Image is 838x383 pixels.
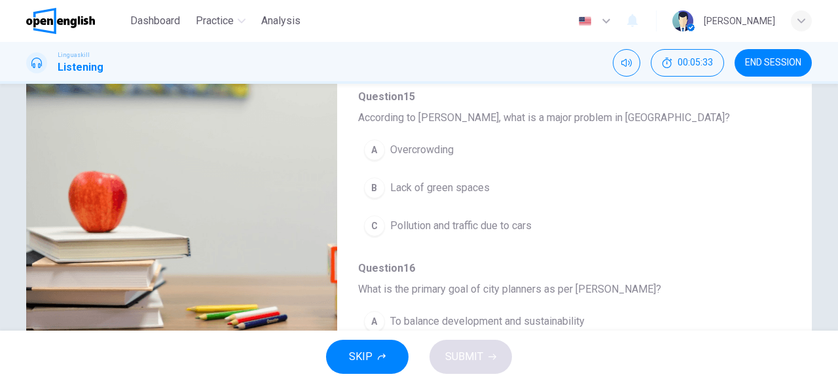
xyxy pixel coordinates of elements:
button: SKIP [326,340,409,374]
span: According to [PERSON_NAME], what is a major problem in [GEOGRAPHIC_DATA]? [358,110,770,126]
img: en [577,16,593,26]
button: 00:05:33 [651,49,724,77]
span: Question 16 [358,261,770,276]
button: BLack of green spaces [358,172,723,204]
span: SKIP [349,348,373,366]
img: Profile picture [672,10,693,31]
button: Analysis [256,9,306,33]
button: ATo balance development and sustainability [358,305,723,338]
span: Dashboard [130,13,180,29]
div: Mute [613,49,640,77]
div: [PERSON_NAME] [704,13,775,29]
span: Linguaskill [58,50,90,60]
img: OpenEnglish logo [26,8,95,34]
button: CPollution and traffic due to cars [358,210,723,242]
div: A [364,311,385,332]
span: Lack of green spaces [390,180,490,196]
span: 00:05:33 [678,58,713,68]
span: Analysis [261,13,301,29]
span: What is the primary goal of city planners as per [PERSON_NAME]? [358,282,770,297]
div: A [364,139,385,160]
span: Pollution and traffic due to cars [390,218,532,234]
div: C [364,215,385,236]
a: OpenEnglish logo [26,8,125,34]
button: Practice [191,9,251,33]
span: Practice [196,13,234,29]
span: Overcrowding [390,142,454,158]
span: Question 15 [358,89,770,105]
div: B [364,177,385,198]
button: AOvercrowding [358,134,723,166]
span: To balance development and sustainability [390,314,585,329]
div: Hide [651,49,724,77]
span: END SESSION [745,58,801,68]
h1: Listening [58,60,103,75]
button: END SESSION [735,49,812,77]
button: Dashboard [125,9,185,33]
img: Listen to Maria, a city planner, discussing urban development. [26,41,337,359]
